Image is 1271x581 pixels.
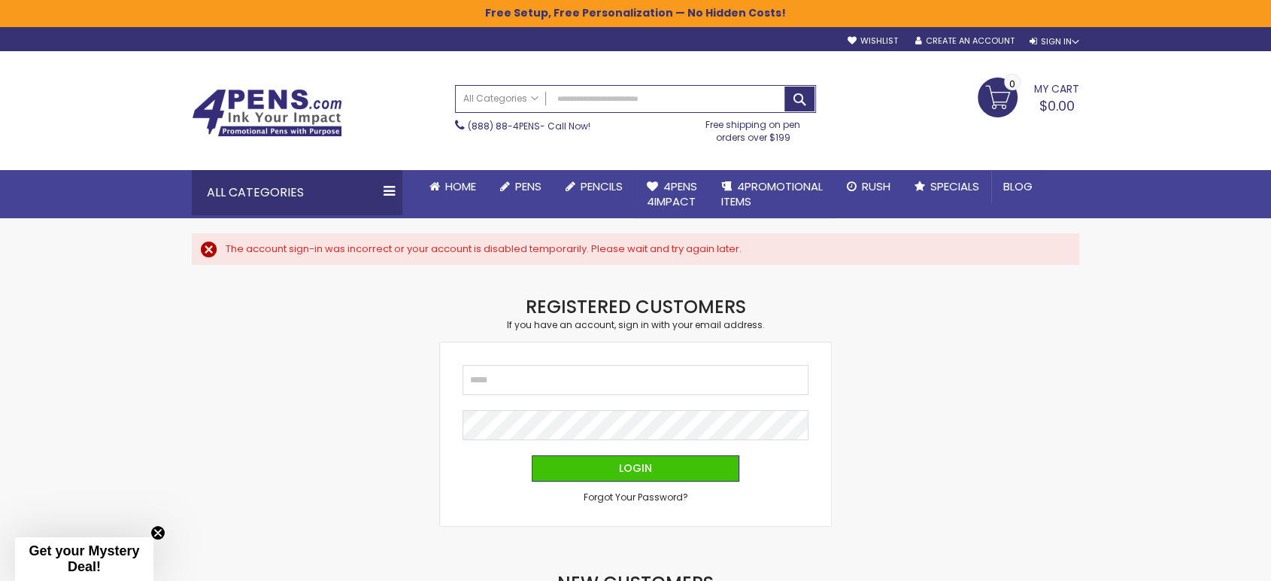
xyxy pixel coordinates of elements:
[532,455,739,482] button: Login
[619,461,652,476] span: Login
[463,93,538,105] span: All Categories
[1030,36,1079,47] div: Sign In
[635,170,709,219] a: 4Pens4impact
[930,178,979,194] span: Specials
[991,170,1045,203] a: Blog
[584,491,688,503] a: Forgot Your Password?
[15,537,153,581] div: Get your Mystery Deal!Close teaser
[581,178,623,194] span: Pencils
[192,170,402,215] div: All Categories
[709,170,835,219] a: 4PROMOTIONALITEMS
[417,170,488,203] a: Home
[554,170,635,203] a: Pencils
[915,35,1015,47] a: Create an Account
[192,89,342,137] img: 4Pens Custom Pens and Promotional Products
[150,525,165,540] button: Close teaser
[445,178,476,194] span: Home
[690,113,817,143] div: Free shipping on pen orders over $199
[29,543,139,574] span: Get your Mystery Deal!
[456,86,546,111] a: All Categories
[721,178,823,209] span: 4PROMOTIONAL ITEMS
[226,242,1064,256] div: The account sign-in was incorrect or your account is disabled temporarily. Please wait and try ag...
[647,178,697,209] span: 4Pens 4impact
[835,170,902,203] a: Rush
[1039,96,1075,115] span: $0.00
[468,120,540,132] a: (888) 88-4PENS
[862,178,890,194] span: Rush
[978,78,1079,115] a: $0.00 0
[488,170,554,203] a: Pens
[584,491,688,503] span: Forgot Your Password?
[848,35,898,47] a: Wishlist
[1009,77,1015,91] span: 0
[526,294,746,319] strong: Registered Customers
[468,120,590,132] span: - Call Now!
[515,178,541,194] span: Pens
[902,170,991,203] a: Specials
[1003,178,1033,194] span: Blog
[440,319,831,331] div: If you have an account, sign in with your email address.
